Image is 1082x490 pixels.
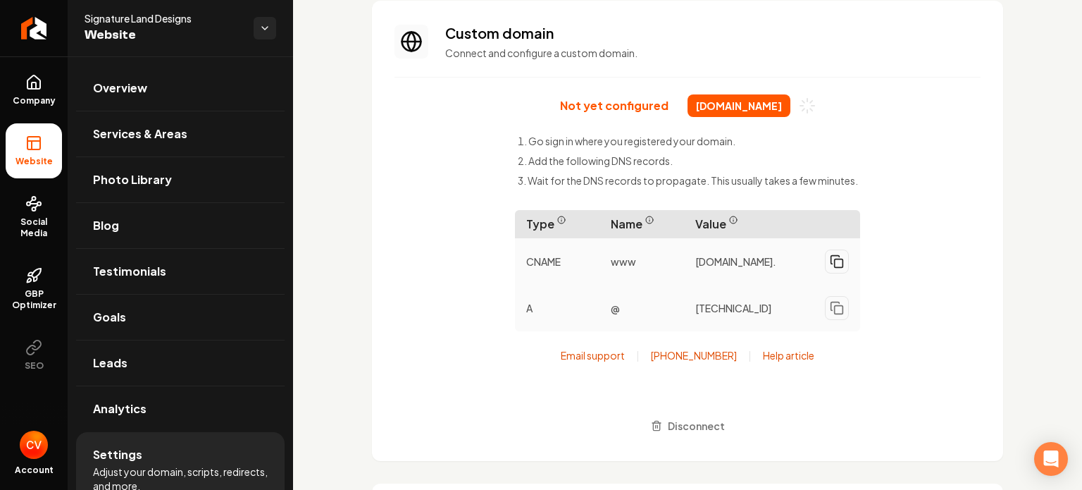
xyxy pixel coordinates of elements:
span: Blog [93,217,119,234]
p: Connect and configure a custom domain. [445,46,981,60]
span: Social Media [6,216,62,239]
button: Disconnect [642,413,733,439]
span: Goals [93,309,126,326]
button: Open user button [20,431,48,459]
span: Value [684,210,860,238]
img: Rebolt Logo [21,17,47,39]
a: Services & Areas [76,111,285,157]
a: Goals [76,295,285,340]
span: Website [85,25,242,45]
a: Social Media [6,184,62,250]
span: SEO [19,360,49,372]
span: [TECHNICAL_ID] [695,301,771,315]
div: Open Intercom Messenger [1034,442,1068,476]
span: Disconnect [668,419,725,434]
span: Account [15,465,54,476]
span: Signature Land Designs [85,11,242,25]
p: CNAME [515,249,599,274]
p: A [515,295,599,321]
a: Overview [76,66,285,111]
span: Type [515,210,599,238]
p: www [599,249,684,274]
div: | | [561,348,814,362]
a: GBP Optimizer [6,256,62,322]
li: Go sign in where you registered your domain. [518,134,858,148]
span: Name [599,210,684,238]
li: Add the following DNS records. [518,154,858,168]
h3: Custom domain [445,23,981,43]
a: [PHONE_NUMBER] [651,348,737,362]
img: Christian Vega [20,431,48,459]
a: Testimonials [76,249,285,294]
a: Company [6,63,62,118]
span: Settings [93,446,142,463]
span: Services & Areas [93,125,187,142]
a: Help article [763,348,814,362]
span: [DOMAIN_NAME] [688,94,790,117]
a: Analytics [76,386,285,431]
p: @ [599,295,684,321]
a: Leads [76,341,285,386]
span: GBP Optimizer [6,288,62,311]
span: [DOMAIN_NAME]. [695,255,776,269]
a: Email support [561,348,625,362]
span: Analytics [93,400,147,417]
span: Photo Library [93,171,172,188]
span: Leads [93,355,128,372]
a: Blog [76,203,285,248]
span: Company [7,95,61,106]
a: Photo Library [76,157,285,202]
li: Wait for the DNS records to propagate. This usually takes a few minutes. [518,173,858,188]
button: SEO [6,328,62,383]
span: Testimonials [93,263,166,280]
span: Website [10,156,58,167]
span: Overview [93,80,147,97]
p: Not yet configured [560,99,669,113]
